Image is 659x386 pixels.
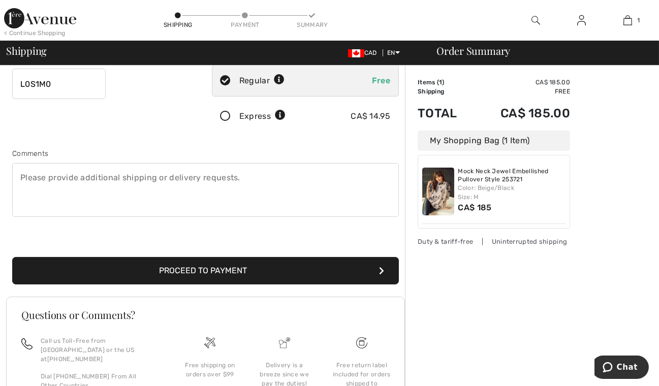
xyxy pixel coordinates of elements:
[418,96,473,131] td: Total
[4,28,66,38] div: < Continue Shopping
[239,110,286,122] div: Express
[279,337,290,348] img: Delivery is a breeze since we pay the duties!
[424,46,653,56] div: Order Summary
[473,87,570,96] td: Free
[418,131,570,151] div: My Shopping Bag (1 Item)
[387,49,400,56] span: EN
[605,14,650,26] a: 1
[239,75,285,87] div: Regular
[12,69,106,99] input: Zip/Postal Code
[47,356,103,363] a: [PHONE_NUMBER]
[458,183,566,202] div: Color: Beige/Black Size: M
[372,76,390,85] span: Free
[418,78,473,87] td: Items ( )
[458,203,492,212] span: CA$ 185
[21,338,33,349] img: call
[230,20,260,29] div: Payment
[181,361,239,379] div: Free shipping on orders over $99
[439,79,442,86] span: 1
[21,310,390,320] h3: Questions or Comments?
[348,49,364,57] img: Canadian Dollar
[637,16,640,25] span: 1
[418,237,570,246] div: Duty & tariff-free | Uninterrupted shipping
[577,14,586,26] img: My Info
[458,168,566,183] a: Mock Neck Jewel Embellished Pullover Style 253721
[422,168,454,215] img: Mock Neck Jewel Embellished Pullover Style 253721
[41,336,161,364] p: Call us Toll-Free from [GEOGRAPHIC_DATA] or the US at
[204,337,215,348] img: Free shipping on orders over $99
[12,257,399,284] button: Proceed to Payment
[348,49,381,56] span: CAD
[473,78,570,87] td: CA$ 185.00
[4,8,76,28] img: 1ère Avenue
[623,14,632,26] img: My Bag
[569,14,594,27] a: Sign In
[351,110,390,122] div: CA$ 14.95
[163,20,193,29] div: Shipping
[531,14,540,26] img: search the website
[297,20,327,29] div: Summary
[6,46,47,56] span: Shipping
[12,148,399,159] div: Comments
[418,87,473,96] td: Shipping
[594,356,649,381] iframe: Opens a widget where you can chat to one of our agents
[473,96,570,131] td: CA$ 185.00
[356,337,367,348] img: Free shipping on orders over $99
